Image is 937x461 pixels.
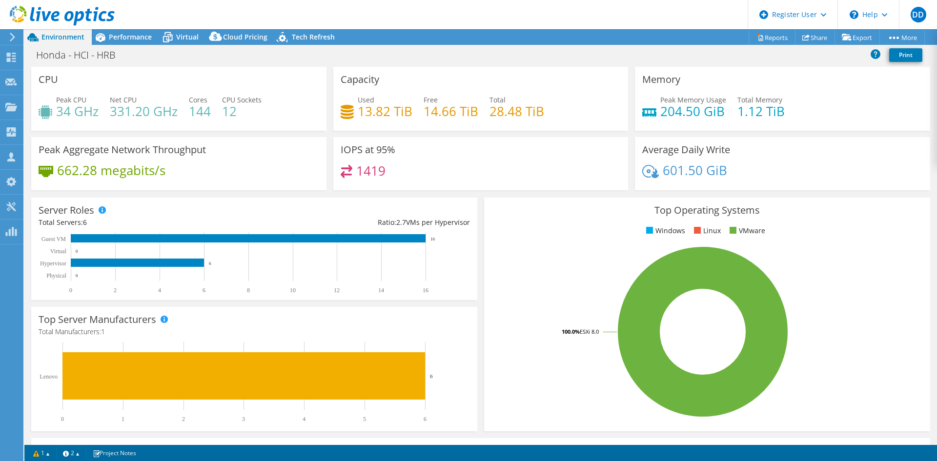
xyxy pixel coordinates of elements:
[209,261,211,266] text: 6
[363,416,366,422] text: 5
[254,217,470,228] div: Ratio: VMs per Hypervisor
[69,287,72,294] text: 0
[358,95,374,104] span: Used
[424,95,438,104] span: Free
[663,165,727,176] h4: 601.50 GiB
[189,95,207,104] span: Cores
[292,32,335,41] span: Tech Refresh
[242,416,245,422] text: 3
[247,287,250,294] text: 8
[176,32,199,41] span: Virtual
[76,249,78,254] text: 0
[727,225,765,236] li: VMware
[378,287,384,294] text: 14
[39,217,254,228] div: Total Servers:
[879,30,925,45] a: More
[203,287,205,294] text: 6
[341,74,379,85] h3: Capacity
[223,32,267,41] span: Cloud Pricing
[580,328,599,335] tspan: ESXi 8.0
[109,32,152,41] span: Performance
[424,106,478,117] h4: 14.66 TiB
[889,48,922,62] a: Print
[692,225,721,236] li: Linux
[41,32,84,41] span: Environment
[46,272,66,279] text: Physical
[290,287,296,294] text: 10
[110,95,137,104] span: Net CPU
[182,416,185,422] text: 2
[50,248,67,255] text: Virtual
[644,225,685,236] li: Windows
[114,287,117,294] text: 2
[86,447,143,459] a: Project Notes
[334,287,340,294] text: 12
[356,165,386,176] h4: 1419
[642,74,680,85] h3: Memory
[424,416,427,422] text: 6
[39,74,58,85] h3: CPU
[737,95,782,104] span: Total Memory
[737,106,785,117] h4: 1.12 TiB
[39,205,94,216] h3: Server Roles
[222,95,262,104] span: CPU Sockets
[110,106,178,117] h4: 331.20 GHz
[341,144,395,155] h3: IOPS at 95%
[423,287,428,294] text: 16
[41,236,66,242] text: Guest VM
[32,50,131,60] h1: Honda - HCI - HRB
[835,30,880,45] a: Export
[660,106,726,117] h4: 204.50 GiB
[660,95,726,104] span: Peak Memory Usage
[40,260,66,267] text: Hypervisor
[83,218,87,227] span: 6
[56,95,86,104] span: Peak CPU
[39,144,206,155] h3: Peak Aggregate Network Throughput
[749,30,795,45] a: Reports
[189,106,211,117] h4: 144
[158,287,161,294] text: 4
[56,106,99,117] h4: 34 GHz
[489,106,544,117] h4: 28.48 TiB
[26,447,57,459] a: 1
[56,447,86,459] a: 2
[489,95,506,104] span: Total
[491,205,923,216] h3: Top Operating Systems
[562,328,580,335] tspan: 100.0%
[39,326,470,337] h4: Total Manufacturers:
[795,30,835,45] a: Share
[303,416,306,422] text: 4
[358,106,412,117] h4: 13.82 TiB
[101,327,105,336] span: 1
[40,373,58,380] text: Lenovo
[430,237,435,241] text: 16
[396,218,406,227] span: 2.7
[850,10,858,19] svg: \n
[911,7,926,22] span: DD
[57,165,165,176] h4: 662.28 megabits/s
[122,416,124,422] text: 1
[61,416,64,422] text: 0
[642,144,730,155] h3: Average Daily Write
[222,106,262,117] h4: 12
[39,314,156,325] h3: Top Server Manufacturers
[76,273,78,278] text: 0
[430,373,433,379] text: 6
